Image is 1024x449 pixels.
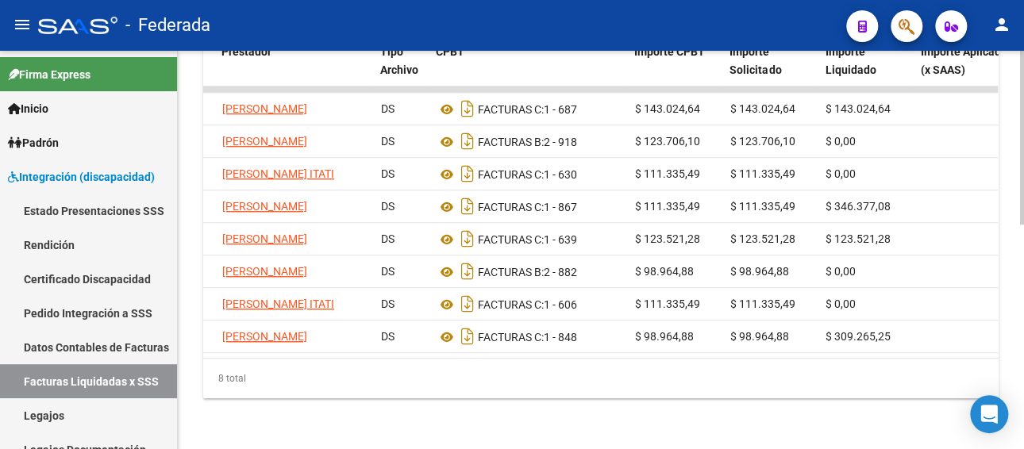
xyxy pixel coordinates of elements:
mat-icon: menu [13,15,32,34]
span: DS [381,135,395,148]
span: $ 123.706,10 [730,135,795,148]
span: Prestador [221,45,271,58]
datatable-header-cell: Importe Liquidado [818,35,914,105]
span: Integración (discapacidad) [8,168,155,186]
span: [PERSON_NAME] [222,265,307,278]
span: [PERSON_NAME] [222,330,307,343]
span: $ 98.964,88 [730,265,789,278]
span: $ 111.335,49 [635,200,700,213]
span: [PERSON_NAME] [222,135,307,148]
span: [PERSON_NAME] ITATI [222,167,334,180]
span: $ 111.335,49 [635,297,700,310]
span: $ 346.377,08 [826,200,891,213]
i: Descargar documento [457,259,478,284]
span: $ 0,00 [826,167,856,180]
span: $ 98.964,88 [635,330,694,343]
i: Descargar documento [457,96,478,121]
datatable-header-cell: Importe CPBT [628,35,723,105]
span: Tipo Archivo [380,45,418,76]
span: $ 143.024,64 [635,102,700,115]
div: 1 - 606 [437,291,622,317]
span: $ 143.024,64 [730,102,795,115]
span: Firma Express [8,66,90,83]
i: Descargar documento [457,324,478,349]
datatable-header-cell: CPBT [429,35,628,105]
span: Inicio [8,100,48,117]
span: $ 111.335,49 [730,297,795,310]
span: $ 111.335,49 [635,167,700,180]
span: Importe Solicitado [730,45,781,76]
span: $ 98.964,88 [635,265,694,278]
div: 8 total [203,359,999,398]
div: 1 - 639 [437,226,622,251]
span: $ 143.024,64 [826,102,891,115]
i: Descargar documento [457,194,478,219]
span: FACTURAS C: [478,201,544,213]
span: DS [381,232,395,245]
span: DS [381,200,395,213]
span: Importe Aplicado (x SAAS) [920,45,1007,76]
span: Importe Liquidado [825,45,876,76]
span: $ 0,00 [826,135,856,148]
div: 1 - 687 [437,96,622,121]
span: $ 123.521,28 [826,232,891,245]
span: [PERSON_NAME] [222,102,307,115]
span: DS [381,102,395,115]
datatable-header-cell: Prestador [215,35,374,105]
datatable-header-cell: Importe Aplicado (x SAAS) [914,35,1017,105]
span: FACTURAS B: [478,136,544,148]
span: FACTURAS B: [478,266,544,278]
span: $ 0,00 [826,297,856,310]
mat-icon: person [992,15,1011,34]
span: FACTURAS C: [478,103,544,116]
span: Importe CPBT [634,45,705,58]
span: DS [381,297,395,310]
span: FACTURAS C: [478,168,544,181]
span: $ 0,00 [826,265,856,278]
span: $ 123.521,28 [635,232,700,245]
i: Descargar documento [457,226,478,251]
div: 2 - 882 [437,259,622,284]
span: FACTURAS C: [478,298,544,311]
div: Open Intercom Messenger [970,395,1008,433]
i: Descargar documento [457,161,478,186]
span: [PERSON_NAME] ITATI [222,297,334,310]
span: $ 123.521,28 [730,232,795,245]
span: $ 309.265,25 [826,330,891,343]
span: DS [381,265,395,278]
div: 1 - 848 [437,324,622,349]
datatable-header-cell: Importe Solicitado [723,35,818,105]
span: [PERSON_NAME] [222,200,307,213]
div: 1 - 630 [437,161,622,186]
span: Padrón [8,134,59,152]
span: - Federada [125,8,210,43]
span: DS [381,330,395,343]
datatable-header-cell: Tipo Archivo [374,35,429,105]
span: DS [381,167,395,180]
span: $ 111.335,49 [730,200,795,213]
span: $ 123.706,10 [635,135,700,148]
i: Descargar documento [457,291,478,317]
span: CPBT [436,45,464,58]
span: [PERSON_NAME] [222,232,307,245]
span: FACTURAS C: [478,331,544,343]
div: 2 - 918 [437,129,622,154]
div: 1 - 867 [437,194,622,219]
span: FACTURAS C: [478,233,544,246]
i: Descargar documento [457,129,478,154]
span: $ 98.964,88 [730,330,789,343]
span: $ 111.335,49 [730,167,795,180]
